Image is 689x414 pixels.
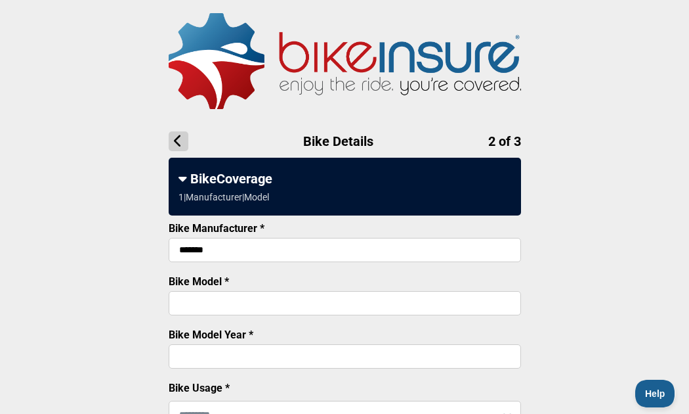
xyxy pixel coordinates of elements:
[169,131,521,151] h1: Bike Details
[169,222,264,235] label: Bike Manufacturer *
[635,380,676,407] iframe: Toggle Customer Support
[169,329,253,341] label: Bike Model Year *
[178,192,269,202] div: 1 | Manufacturer | Model
[178,171,511,187] div: BikeCoverage
[169,382,230,394] label: Bike Usage *
[169,275,229,288] label: Bike Model *
[488,133,521,149] span: 2 of 3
